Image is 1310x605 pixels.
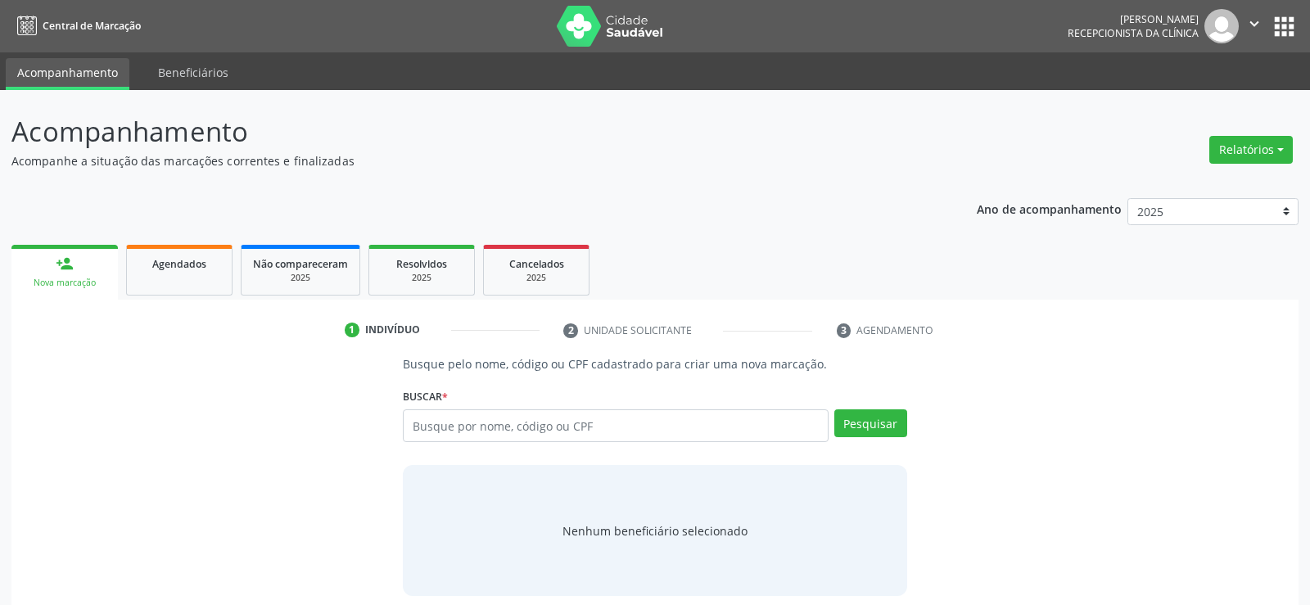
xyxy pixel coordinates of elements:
span: Agendados [152,257,206,271]
div: Indivíduo [365,323,420,337]
p: Busque pelo nome, código ou CPF cadastrado para criar uma nova marcação. [403,355,906,372]
div: Nova marcação [23,277,106,289]
span: Não compareceram [253,257,348,271]
button: Relatórios [1209,136,1293,164]
p: Acompanhe a situação das marcações correntes e finalizadas [11,152,912,169]
span: Nenhum beneficiário selecionado [562,522,748,540]
div: 2025 [495,272,577,284]
span: Cancelados [509,257,564,271]
i:  [1245,15,1263,33]
input: Busque por nome, código ou CPF [403,409,828,442]
button: apps [1270,12,1299,41]
div: 2025 [253,272,348,284]
a: Acompanhamento [6,58,129,90]
p: Acompanhamento [11,111,912,152]
div: person_add [56,255,74,273]
label: Buscar [403,384,448,409]
button:  [1239,9,1270,43]
div: [PERSON_NAME] [1068,12,1199,26]
div: 1 [345,323,359,337]
a: Beneficiários [147,58,240,87]
div: 2025 [381,272,463,284]
img: img [1204,9,1239,43]
a: Central de Marcação [11,12,141,39]
span: Resolvidos [396,257,447,271]
span: Recepcionista da clínica [1068,26,1199,40]
p: Ano de acompanhamento [977,198,1122,219]
span: Central de Marcação [43,19,141,33]
button: Pesquisar [834,409,907,437]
